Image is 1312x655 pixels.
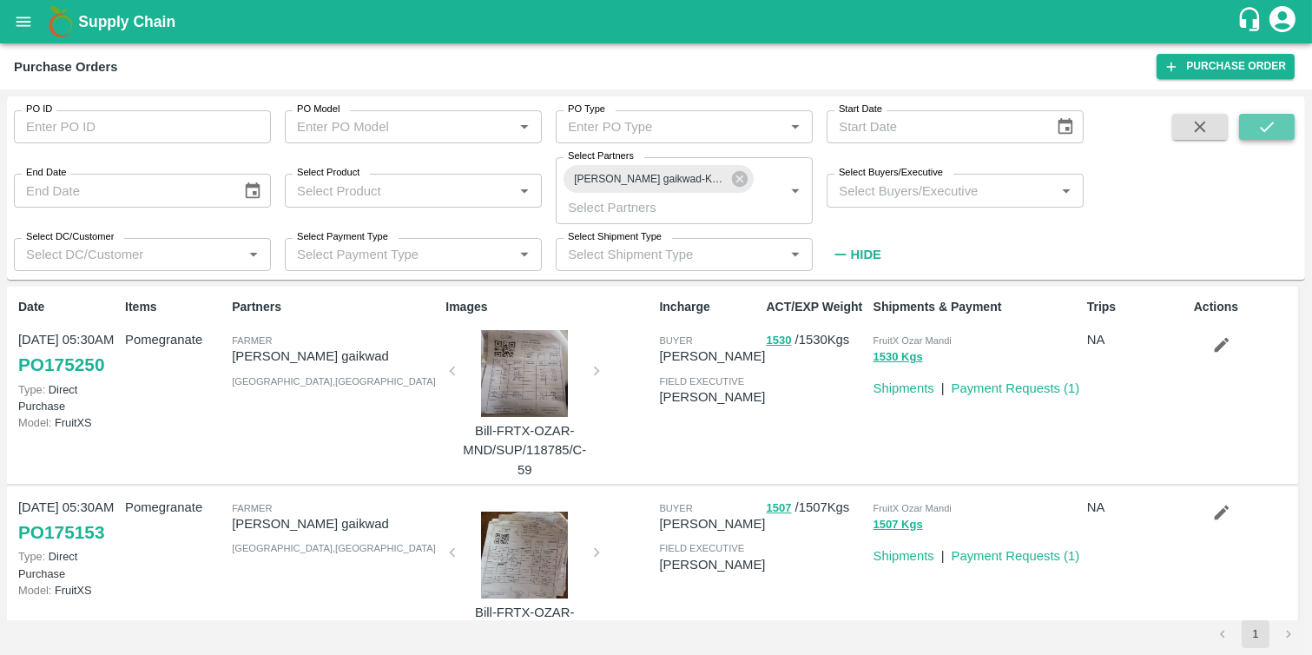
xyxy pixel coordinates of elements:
label: Select Partners [568,149,634,163]
button: Open [513,243,536,266]
input: Enter PO ID [14,110,271,143]
p: ACT/EXP Weight [767,298,867,316]
input: Start Date [827,110,1042,143]
a: Shipments [874,381,934,395]
span: Type: [18,383,45,396]
button: open drawer [3,2,43,42]
button: Open [784,243,807,266]
p: Actions [1194,298,1294,316]
p: [PERSON_NAME] [659,514,765,533]
p: Bill-FRTX-OZAR-MND/SUP/118785/C-59 [459,421,590,480]
div: | [934,372,945,398]
p: [PERSON_NAME] gaikwad [232,514,438,533]
input: Select Partners [561,195,756,218]
a: PO175153 [18,517,104,548]
input: End Date [14,174,229,207]
button: Choose date [1049,110,1082,143]
p: / 1507 Kgs [767,498,867,518]
button: 1530 [767,331,792,351]
label: Select Product [297,166,359,180]
button: Open [1055,180,1078,202]
p: Partners [232,298,438,316]
p: Images [445,298,652,316]
p: Incharge [659,298,759,316]
p: / 1530 Kgs [767,330,867,350]
b: Supply Chain [78,13,175,30]
div: [PERSON_NAME] gaikwad-Kolhar , [GEOGRAPHIC_DATA]-9922271694 [564,165,754,193]
span: [GEOGRAPHIC_DATA] , [GEOGRAPHIC_DATA] [232,376,436,387]
span: Type: [18,550,45,563]
p: [PERSON_NAME] [659,555,765,574]
button: 1507 Kgs [874,515,923,535]
span: FruitX Ozar Mandi [874,335,952,346]
button: page 1 [1242,620,1269,648]
label: End Date [26,166,66,180]
p: [PERSON_NAME] [659,347,765,366]
label: Start Date [839,103,882,116]
label: PO ID [26,103,52,116]
div: account of current user [1267,3,1298,40]
input: Select Product [290,179,508,202]
p: [DATE] 05:30AM [18,330,118,349]
button: Open [513,116,536,138]
button: Open [784,180,807,202]
span: field executive [659,376,744,387]
p: FruitXS [18,582,118,599]
span: [PERSON_NAME] gaikwad-Kolhar , [GEOGRAPHIC_DATA]-9922271694 [564,170,735,189]
a: Payment Requests (1) [952,549,1080,563]
button: Open [784,116,807,138]
input: Select Shipment Type [561,243,756,266]
button: 1507 [767,499,792,519]
strong: Hide [851,248,881,261]
p: Shipments & Payment [874,298,1080,316]
span: Farmer [232,503,272,513]
p: [DATE] 05:30AM [18,498,118,517]
p: [PERSON_NAME] [659,387,765,407]
button: Hide [827,240,886,269]
p: Trips [1087,298,1187,316]
a: Supply Chain [78,10,1236,34]
label: Select Buyers/Executive [839,166,943,180]
a: Payment Requests (1) [952,381,1080,395]
span: [GEOGRAPHIC_DATA] , [GEOGRAPHIC_DATA] [232,543,436,553]
p: Direct Purchase [18,548,118,581]
p: Direct Purchase [18,381,118,414]
p: Items [125,298,225,316]
label: Select Payment Type [297,230,388,244]
button: Open [513,180,536,202]
span: buyer [659,503,692,513]
label: PO Model [297,103,340,116]
p: Pomegranate [125,330,225,349]
input: Select Buyers/Executive [832,179,1050,202]
nav: pagination navigation [1206,620,1305,648]
p: FruitXS [18,414,118,431]
span: field executive [659,543,744,553]
label: PO Type [568,103,605,116]
button: 1530 Kgs [874,347,923,367]
p: Date [18,298,118,316]
div: | [934,539,945,566]
a: Shipments [874,549,934,563]
div: Purchase Orders [14,56,118,78]
input: Select DC/Customer [19,243,237,266]
p: [PERSON_NAME] gaikwad [232,347,438,366]
span: buyer [659,335,692,346]
input: Select Payment Type [290,243,485,266]
p: Pomegranate [125,498,225,517]
button: Open [242,243,265,266]
input: Enter PO Model [290,116,508,138]
a: PO175250 [18,349,104,380]
span: FruitX Ozar Mandi [874,503,952,513]
label: Select Shipment Type [568,230,662,244]
img: logo [43,4,78,39]
a: Purchase Order [1157,54,1295,79]
input: Enter PO Type [561,116,779,138]
label: Select DC/Customer [26,230,114,244]
span: Model: [18,416,51,429]
button: Choose date [236,175,269,208]
p: NA [1087,330,1187,349]
p: NA [1087,498,1187,517]
span: Model: [18,584,51,597]
div: customer-support [1236,6,1267,37]
span: Farmer [232,335,272,346]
